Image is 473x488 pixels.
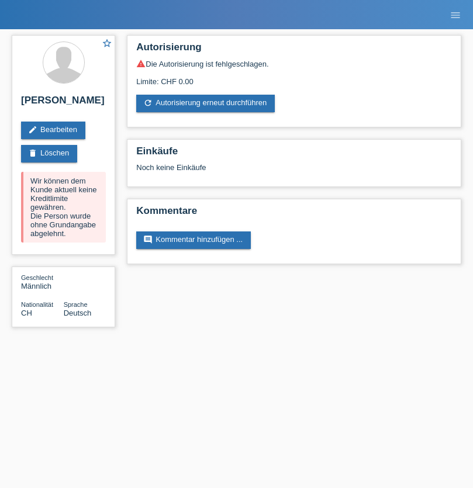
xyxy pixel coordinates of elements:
div: Noch keine Einkäufe [136,163,452,181]
i: delete [28,148,37,158]
i: star_border [102,38,112,49]
span: Deutsch [64,309,92,317]
h2: Autorisierung [136,41,452,59]
i: refresh [143,98,153,108]
span: Schweiz [21,309,32,317]
div: Männlich [21,273,64,290]
div: Limite: CHF 0.00 [136,68,452,86]
a: refreshAutorisierung erneut durchführen [136,95,275,112]
i: comment [143,235,153,244]
h2: [PERSON_NAME] [21,95,106,112]
i: menu [450,9,461,21]
i: edit [28,125,37,134]
div: Die Autorisierung ist fehlgeschlagen. [136,59,452,68]
div: Wir können dem Kunde aktuell keine Kreditlimite gewähren. Die Person wurde ohne Grundangabe abgel... [21,172,106,243]
span: Geschlecht [21,274,53,281]
a: menu [444,11,467,18]
a: deleteLöschen [21,145,77,162]
span: Nationalität [21,301,53,308]
a: commentKommentar hinzufügen ... [136,231,251,249]
a: editBearbeiten [21,122,85,139]
span: Sprache [64,301,88,308]
i: warning [136,59,146,68]
h2: Kommentare [136,205,452,223]
a: star_border [102,38,112,50]
h2: Einkäufe [136,146,452,163]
